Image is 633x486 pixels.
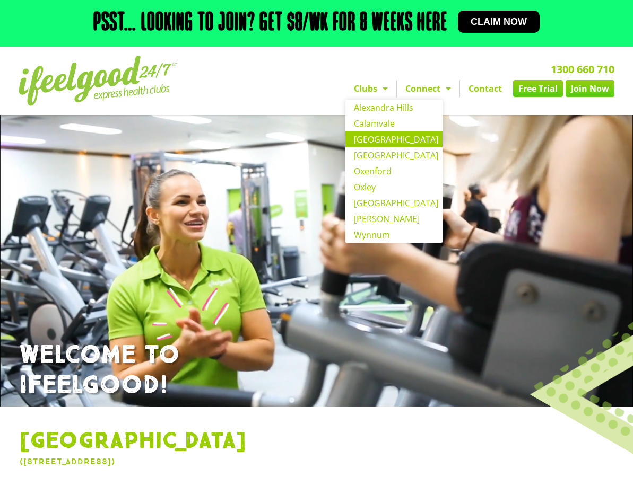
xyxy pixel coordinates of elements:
a: Claim now [458,11,540,33]
a: Oxley [345,179,443,195]
h1: WELCOME TO IFEELGOOD! [20,340,614,401]
a: Clubs [345,80,396,97]
a: 1300 660 710 [551,62,614,76]
a: Oxenford [345,163,443,179]
span: Claim now [471,17,527,26]
a: Calamvale [345,116,443,131]
a: ([STREET_ADDRESS]) [20,456,115,466]
a: Contact [460,80,510,97]
a: [PERSON_NAME] [345,211,443,227]
a: [GEOGRAPHIC_DATA] [345,147,443,163]
a: Join Now [566,80,614,97]
a: [GEOGRAPHIC_DATA] [345,131,443,147]
a: Connect [397,80,459,97]
a: Wynnum [345,227,443,243]
nav: Menu [231,80,614,97]
a: [GEOGRAPHIC_DATA] [345,195,443,211]
h1: [GEOGRAPHIC_DATA] [20,428,614,455]
ul: Clubs [345,100,443,243]
a: Free Trial [513,80,563,97]
h2: Psst… Looking to join? Get $8/wk for 8 weeks here [93,11,447,36]
a: Alexandra Hills [345,100,443,116]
